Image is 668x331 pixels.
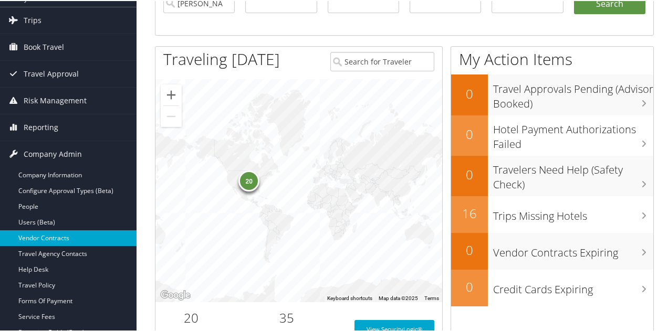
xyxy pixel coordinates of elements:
a: Open this area in Google Maps (opens a new window) [158,287,193,301]
span: Risk Management [24,87,87,113]
a: Terms (opens in new tab) [424,294,439,300]
h2: 16 [451,204,488,221]
h3: Credit Cards Expiring [493,276,653,296]
a: 0Credit Cards Expiring [451,269,653,305]
button: Zoom out [161,105,182,126]
h3: Vendor Contracts Expiring [493,239,653,259]
a: 0Vendor Contracts Expiring [451,232,653,269]
h2: 20 [163,308,219,326]
h2: 0 [451,165,488,183]
a: 0Travel Approvals Pending (Advisor Booked) [451,73,653,114]
h3: Travel Approvals Pending (Advisor Booked) [493,76,653,110]
button: Keyboard shortcuts [327,294,372,301]
h1: My Action Items [451,47,653,69]
h2: 0 [451,124,488,142]
h2: 0 [451,240,488,258]
button: Zoom in [161,83,182,104]
h2: 0 [451,84,488,102]
div: 20 [238,169,259,190]
span: Company Admin [24,140,82,166]
input: Search for Traveler [330,51,434,70]
h3: Hotel Payment Authorizations Failed [493,116,653,151]
span: Reporting [24,113,58,140]
a: 0Hotel Payment Authorizations Failed [451,114,653,155]
span: Trips [24,6,41,33]
a: 0Travelers Need Help (Safety Check) [451,155,653,195]
a: 16Trips Missing Hotels [451,195,653,232]
img: Google [158,287,193,301]
h3: Trips Missing Hotels [493,202,653,222]
h2: 35 [235,308,338,326]
span: Travel Approval [24,60,79,86]
h1: Traveling [DATE] [163,47,280,69]
h2: 0 [451,277,488,295]
span: Book Travel [24,33,64,59]
span: Map data ©2025 [379,294,418,300]
h3: Travelers Need Help (Safety Check) [493,156,653,191]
